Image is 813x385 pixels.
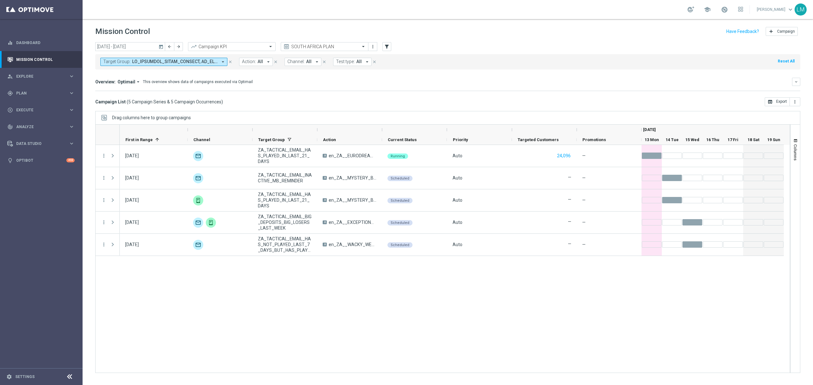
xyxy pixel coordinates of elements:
i: arrow_back [167,44,172,49]
span: en_ZA__WACKY_WEDNESDAY_OCTOBER25_REMINDER2__ALL_EMA_TAC_LT [329,242,377,247]
colored-tag: Scheduled [387,175,413,181]
div: Explore [7,74,69,79]
button: equalizer Dashboard [7,40,75,45]
i: arrow_drop_down [314,59,320,65]
button: today [158,42,165,52]
a: Settings [15,375,35,379]
img: Optimail [193,240,203,250]
button: lightbulb Optibot +10 [7,158,75,163]
button: Target Group: LO_IPSUMDOL_SITAM_CONSECT, AD_ELITSEDD_EIUSM_TEMPORI_UTLABOREE_DOLOR 4_MAGN_ALIQ, E... [100,58,227,66]
i: close [273,60,278,64]
i: keyboard_arrow_right [69,90,75,96]
colored-tag: Scheduled [387,197,413,203]
div: Mission Control [7,51,75,68]
div: Data Studio [7,141,69,147]
span: Current Status [388,137,417,142]
div: Dashboard [7,34,75,51]
span: en_ZA__EXCEPTIONAL_DEPOSITOR_BONUS_DROP__EMT_ALL_EM_TAC_LT [329,219,377,225]
span: Running [391,154,405,158]
span: Scheduled [391,199,409,203]
span: Optimail [118,79,135,85]
button: track_changes Analyze keyboard_arrow_right [7,124,75,129]
img: Optimail [193,173,203,183]
button: open_in_browser Export [765,97,790,106]
i: person_search [7,74,13,79]
button: Optimail arrow_drop_down [116,79,143,85]
multiple-options-button: Export to CSV [765,99,800,104]
span: Execute [16,108,69,112]
span: Auto [453,175,462,180]
span: — [582,153,586,159]
span: 16 Thu [706,137,719,142]
div: Analyze [7,124,69,130]
i: preview [283,43,290,50]
span: Action: [242,59,256,64]
div: Data Studio keyboard_arrow_right [7,141,75,146]
div: Press SPACE to select this row. [96,234,120,256]
h1: Mission Control [95,27,150,36]
i: more_vert [101,175,107,181]
i: more_vert [101,153,107,159]
button: Reset All [777,58,795,65]
span: Auto [453,198,462,203]
span: en_ZA__MYSTERY_BOX_REMINDER_REBRAND__EMT_ALL_EM_TAC_LT [329,175,377,181]
div: Row Groups [112,115,191,120]
span: ZA_TACTICAL_EMAIL_BIG_DEPOSITS_BIG_LOSERS_LAST_WEEK [258,214,312,231]
a: Optibot [16,152,66,169]
span: ZA_TACTICAL_EMAIL_HAS_NOT_PLAYED_LAST_7_DAYS_BUT_HAS_PLAYED_THIS_MONTH [258,236,312,253]
span: Auto [453,220,462,225]
label: — [568,174,571,180]
span: — [582,175,586,181]
ng-select: SOUTH AFRICA PLAN [281,42,368,51]
div: Press SPACE to select this row. [120,234,784,256]
span: keyboard_arrow_down [787,6,794,13]
div: Optimail [193,218,203,228]
span: Action [323,137,336,142]
span: All [306,59,312,64]
span: — [582,242,586,247]
input: Select date range [95,42,165,51]
i: more_vert [792,99,797,104]
button: more_vert [101,219,107,225]
i: keyboard_arrow_down [794,80,798,84]
span: ZA_TACTICAL_EMAIL_HAS_PLAYED_IN_LAST_21_DAYS [258,147,312,164]
button: arrow_back [165,42,174,51]
button: gps_fixed Plan keyboard_arrow_right [7,91,75,96]
h3: Overview: [95,79,116,85]
div: play_circle_outline Execute keyboard_arrow_right [7,108,75,113]
i: play_circle_outline [7,107,13,113]
span: 15 Wed [685,137,699,142]
span: Promotions [582,137,606,142]
i: gps_fixed [7,90,13,96]
a: Dashboard [16,34,75,51]
a: Mission Control [16,51,75,68]
span: ) [221,99,223,105]
span: All [356,59,362,64]
i: keyboard_arrow_right [69,107,75,113]
div: 13 Oct 2025, Monday [125,153,139,159]
span: — [582,219,586,225]
span: Plan [16,91,69,95]
span: [DATE] [643,127,656,132]
span: Priority [453,137,468,142]
span: 18 Sat [748,137,759,142]
button: person_search Explore keyboard_arrow_right [7,74,75,79]
span: A [323,176,327,180]
i: lightbulb [7,158,13,163]
span: A [323,243,327,246]
button: more_vert [370,43,376,50]
i: keyboard_arrow_right [69,73,75,79]
button: more_vert [790,97,800,106]
span: ZA_TACTICAL_EMAIL_INACTIVE_MB_REMINDER [258,172,312,184]
button: Test type: All arrow_drop_down [333,58,372,66]
input: Have Feedback? [726,29,759,34]
span: en_ZA__EURODREAMS_SUPERDRAW_OFFER__EMT_ALL_EM_TAC_LT [329,153,377,159]
span: ( [127,99,128,105]
img: Embedded Messaging [206,218,216,228]
span: All [258,59,263,64]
